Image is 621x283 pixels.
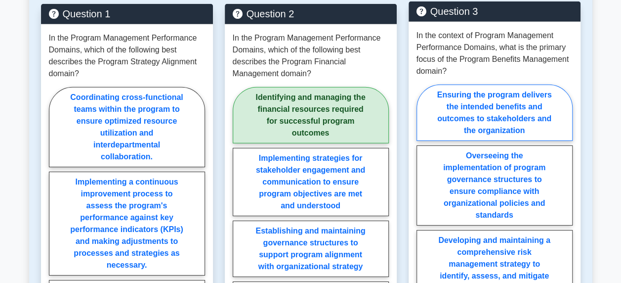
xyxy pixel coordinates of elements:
[49,8,205,20] h5: Question 1
[416,145,573,226] label: Overseeing the implementation of program governance structures to ensure compliance with organiza...
[416,5,573,17] h5: Question 3
[49,87,205,167] label: Coordinating cross-functional teams within the program to ensure optimized resource utilization a...
[49,32,205,80] p: In the Program Management Performance Domains, which of the following best describes the Program ...
[49,172,205,276] label: Implementing a continuous improvement process to assess the program's performance against key per...
[233,32,389,80] p: In the Program Management Performance Domains, which of the following best describes the Program ...
[233,221,389,277] label: Establishing and maintaining governance structures to support program alignment with organization...
[233,8,389,20] h5: Question 2
[233,87,389,143] label: Identifying and managing the financial resources required for successful program outcomes
[416,30,573,77] p: In the context of Program Management Performance Domains, what is the primary focus of the Progra...
[233,148,389,216] label: Implementing strategies for stakeholder engagement and communication to ensure program objectives...
[416,85,573,141] label: Ensuring the program delivers the intended benefits and outcomes to stakeholders and the organiza...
